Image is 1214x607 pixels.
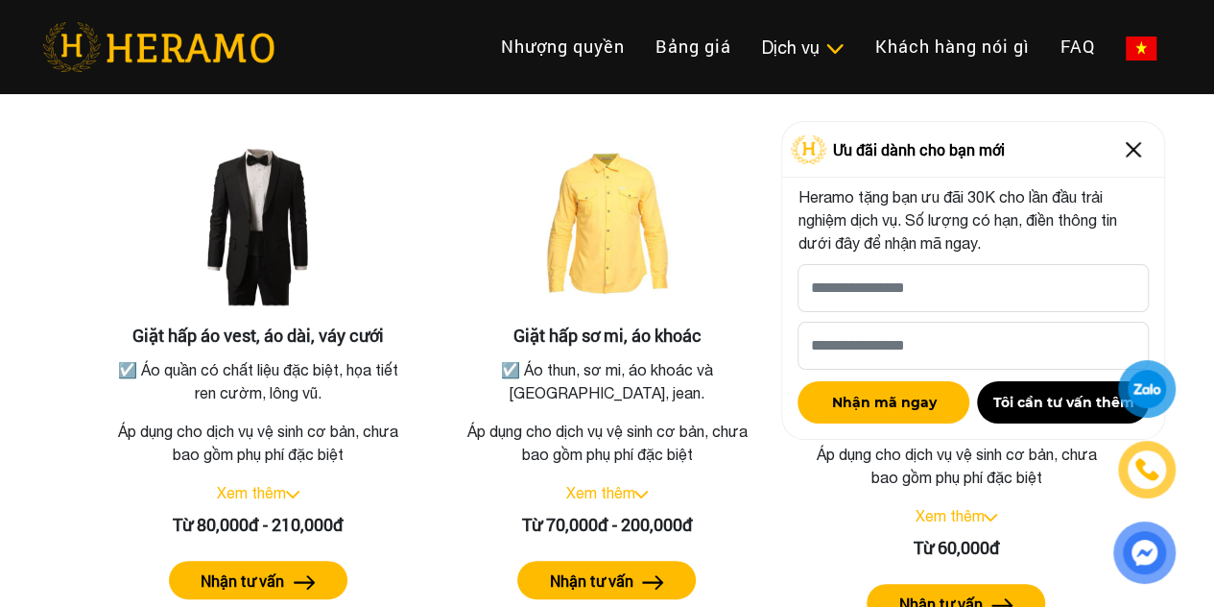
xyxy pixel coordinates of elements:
a: Nhượng quyền [486,26,640,67]
img: Logo [791,135,827,164]
div: Từ 60,000đ [803,535,1108,561]
img: Giặt hấp áo vest, áo dài, váy cưới [162,134,354,326]
a: Bảng giá [640,26,747,67]
p: Heramo tặng bạn ưu đãi 30K cho lần đầu trải nghiệm dịch vụ. Số lượng có hạn, điền thông tin dưới ... [797,185,1149,255]
img: vn-flag.png [1126,36,1156,61]
img: arrow_down.svg [984,514,997,522]
img: Close [1118,134,1149,165]
a: phone-icon [1121,444,1173,496]
h3: Giặt hấp áo vest, áo dài, váy cưới [106,326,411,347]
a: Nhận tư vấn arrow [455,561,760,599]
img: arrow_down.svg [634,491,648,498]
p: Áp dụng cho dịch vụ vệ sinh cơ bản, chưa bao gồm phụ phí đặc biệt [106,420,411,466]
img: subToggleIcon [824,39,845,59]
img: arrow_down.svg [286,491,299,498]
p: ☑️ Áo quần có chất liệu đặc biệt, họa tiết ren cườm, lông vũ. [109,358,407,404]
a: Xem thêm [915,507,984,524]
a: Khách hàng nói gì [860,26,1045,67]
img: heramo-logo.png [42,22,274,72]
a: Xem thêm [565,484,634,501]
p: Áp dụng cho dịch vụ vệ sinh cơ bản, chưa bao gồm phụ phí đặc biệt [803,443,1108,489]
div: Từ 70,000đ - 200,000đ [455,512,760,538]
label: Nhận tư vấn [201,570,284,593]
div: Dịch vụ [762,35,845,61]
img: Giặt hấp sơ mi, áo khoác [511,134,702,326]
button: Nhận tư vấn [169,561,347,599]
p: Áp dụng cho dịch vụ vệ sinh cơ bản, chưa bao gồm phụ phí đặc biệt [455,420,760,466]
label: Nhận tư vấn [549,570,632,593]
span: Ưu đãi dành cho bạn mới [832,138,1004,161]
a: FAQ [1045,26,1110,67]
div: Từ 80,000đ - 210,000đ [106,512,411,538]
button: Tôi cần tư vấn thêm [977,381,1149,424]
img: phone-icon [1136,459,1158,480]
button: Nhận mã ngay [797,381,969,424]
p: ☑️ Áo thun, sơ mi, áo khoác và [GEOGRAPHIC_DATA], jean. [459,358,756,404]
img: arrow [294,575,316,590]
img: arrow [642,575,664,590]
button: Nhận tư vấn [517,561,696,599]
h3: Giặt hấp sơ mi, áo khoác [455,326,760,347]
a: Xem thêm [217,484,286,501]
a: Nhận tư vấn arrow [106,561,411,599]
